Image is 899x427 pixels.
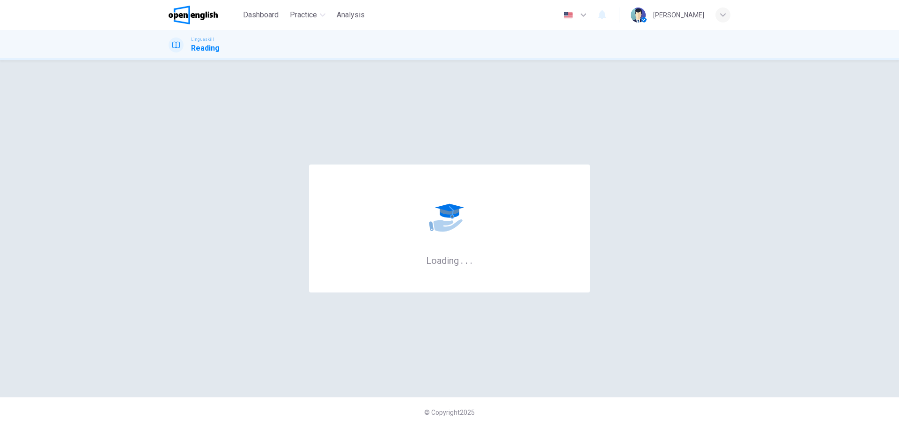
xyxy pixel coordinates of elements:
h6: . [470,252,473,267]
div: [PERSON_NAME] [653,9,704,21]
button: Analysis [333,7,368,23]
button: Practice [286,7,329,23]
a: OpenEnglish logo [169,6,239,24]
img: OpenEnglish logo [169,6,218,24]
span: Analysis [337,9,365,21]
span: © Copyright 2025 [424,409,475,416]
h1: Reading [191,43,220,54]
img: Profile picture [631,7,646,22]
h6: . [465,252,468,267]
button: Dashboard [239,7,282,23]
span: Dashboard [243,9,279,21]
span: Practice [290,9,317,21]
h6: Loading [426,254,473,266]
h6: . [460,252,464,267]
span: Linguaskill [191,36,214,43]
img: en [562,12,574,19]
